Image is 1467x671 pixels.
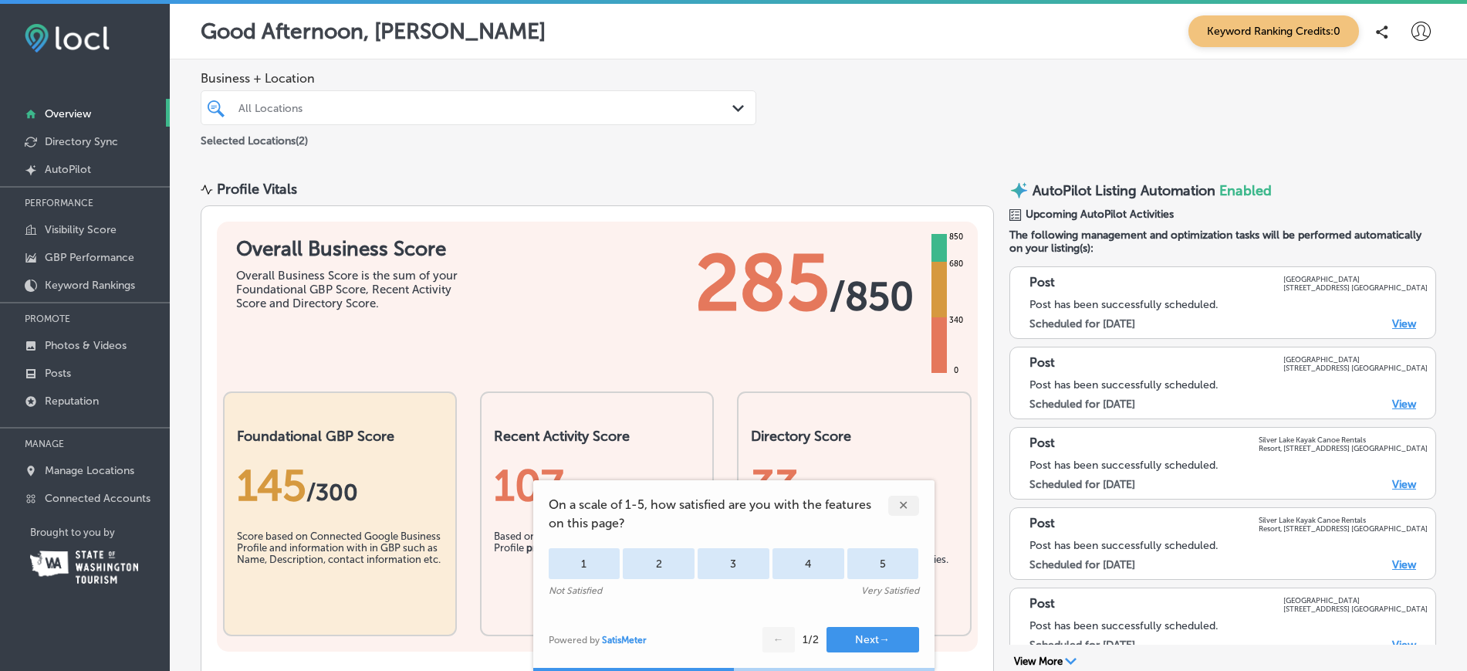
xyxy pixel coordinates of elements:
div: ✕ [888,496,919,516]
div: 1 [549,548,620,579]
div: Post has been successfully scheduled. [1029,378,1428,391]
p: Overview [45,107,91,120]
div: Overall Business Score is the sum of your Foundational GBP Score, Recent Activity Score and Direc... [236,269,468,310]
button: ← [762,627,795,652]
div: All Locations [238,101,734,114]
div: Very Satisfied [861,585,919,596]
p: [STREET_ADDRESS] [GEOGRAPHIC_DATA] [1283,283,1428,292]
p: Good Afternoon, [PERSON_NAME] [201,19,546,44]
p: Post [1029,355,1055,372]
div: Not Satisfied [549,585,602,596]
div: 2 [623,548,695,579]
button: Next→ [826,627,919,652]
div: Based on of your Google Business Profile . [494,530,700,608]
label: Scheduled for [DATE] [1029,639,1135,652]
p: Posts [45,367,71,380]
div: Post has been successfully scheduled. [1029,619,1428,632]
span: /250 [799,479,849,507]
span: / 300 [306,479,358,507]
h2: Directory Score [751,428,957,445]
p: [STREET_ADDRESS] [GEOGRAPHIC_DATA] [1283,364,1428,372]
h2: Recent Activity Score [494,428,700,445]
p: Selected Locations ( 2 ) [201,128,308,147]
p: Keyword Rankings [45,279,135,292]
p: Resort, [STREET_ADDRESS] [GEOGRAPHIC_DATA] [1259,524,1428,533]
div: Post has been successfully scheduled. [1029,298,1428,311]
span: On a scale of 1-5, how satisfied are you with the features on this page? [549,496,888,533]
p: Photos & Videos [45,339,127,352]
p: Post [1029,516,1055,533]
a: View [1392,398,1416,411]
p: Post [1029,435,1055,452]
p: Reputation [45,395,99,408]
span: Upcoming AutoPilot Activities [1026,208,1174,221]
div: 5 [847,548,919,579]
img: autopilot-icon [1009,181,1029,200]
p: [GEOGRAPHIC_DATA] [1283,355,1428,364]
p: Silver Lake Kayak Canoe Rentals [1259,516,1428,524]
p: AutoPilot [45,163,91,176]
div: Score based on Connected Google Business Profile and information with in GBP such as Name, Descri... [237,530,443,608]
b: promoting your business [526,542,643,554]
p: [GEOGRAPHIC_DATA] [1283,596,1428,605]
h1: Overall Business Score [236,237,468,261]
label: Scheduled for [DATE] [1029,558,1135,571]
span: Business + Location [201,71,756,86]
div: 0 [951,364,962,377]
div: 680 [946,258,966,270]
p: Resort, [STREET_ADDRESS] [GEOGRAPHIC_DATA] [1259,444,1428,452]
div: Post has been successfully scheduled. [1029,459,1428,472]
div: 3 [698,548,769,579]
p: Visibility Score [45,223,117,236]
p: Post [1029,596,1055,613]
a: SatisMeter [602,635,647,646]
span: Enabled [1219,182,1272,199]
div: 145 [237,460,443,511]
p: [STREET_ADDRESS] [GEOGRAPHIC_DATA] [1283,605,1428,613]
h2: Foundational GBP Score [237,428,443,445]
a: View [1392,639,1416,652]
img: Washington Tourism [30,551,138,584]
div: 33 [751,460,957,511]
div: Powered by [549,635,647,646]
div: Profile Vitals [217,181,297,198]
p: GBP Performance [45,251,134,264]
p: AutoPilot Listing Automation [1033,182,1215,199]
p: Directory Sync [45,135,118,148]
a: View [1392,317,1416,330]
button: View More [1009,655,1082,669]
p: Post [1029,275,1055,292]
label: Scheduled for [DATE] [1029,317,1135,330]
div: 340 [946,314,966,327]
label: Scheduled for [DATE] [1029,398,1135,411]
span: The following management and optimization tasks will be performed automatically on your listing(s): [1009,229,1436,255]
p: Manage Locations [45,464,134,477]
label: Scheduled for [DATE] [1029,478,1135,491]
a: View [1392,558,1416,571]
div: Post has been successfully scheduled. [1029,539,1428,552]
div: 107 [494,460,700,511]
img: fda3e92497d09a02dc62c9cd864e3231.png [25,24,110,53]
span: / 850 [830,273,914,320]
span: Keyword Ranking Credits: 0 [1188,15,1359,47]
p: Connected Accounts [45,492,150,505]
a: View [1392,478,1416,491]
div: 1 / 2 [803,633,819,646]
p: [GEOGRAPHIC_DATA] [1283,275,1428,283]
p: Brought to you by [30,527,170,538]
span: /300 [563,479,615,507]
div: 4 [772,548,844,579]
span: 285 [695,237,830,330]
div: 850 [946,231,966,243]
p: Silver Lake Kayak Canoe Rentals [1259,435,1428,444]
